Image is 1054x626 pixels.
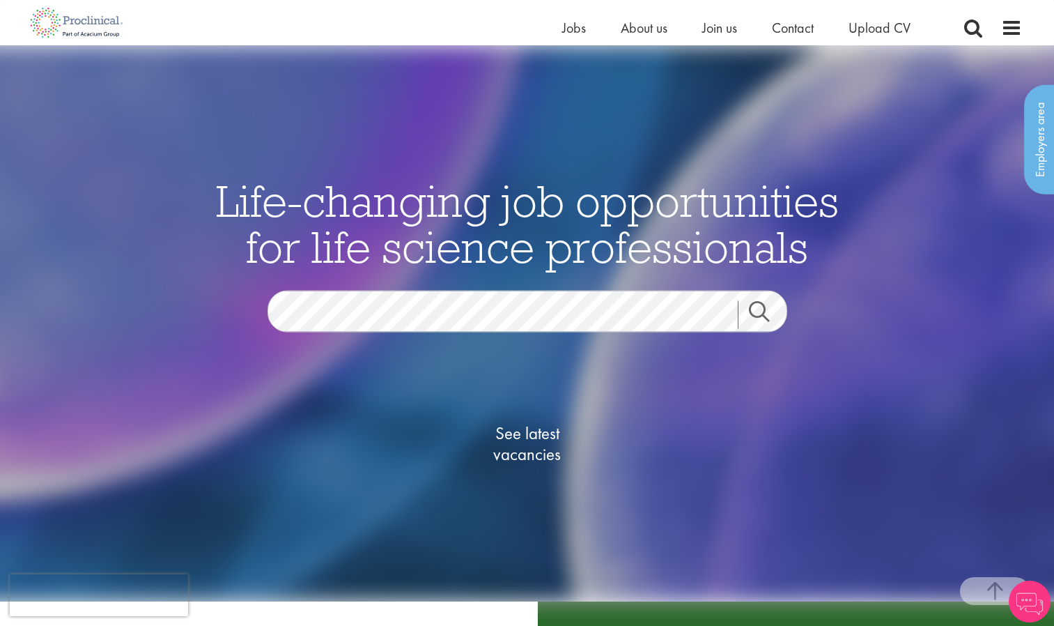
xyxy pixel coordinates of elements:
a: See latestvacancies [458,367,597,520]
a: Join us [702,19,737,37]
a: Jobs [562,19,586,37]
a: Upload CV [848,19,910,37]
span: Life-changing job opportunities for life science professionals [216,172,839,274]
iframe: reCAPTCHA [10,574,188,616]
a: Job search submit button [738,300,798,328]
span: See latest vacancies [458,422,597,464]
img: Chatbot [1009,581,1051,623]
a: About us [621,19,667,37]
a: Contact [772,19,814,37]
